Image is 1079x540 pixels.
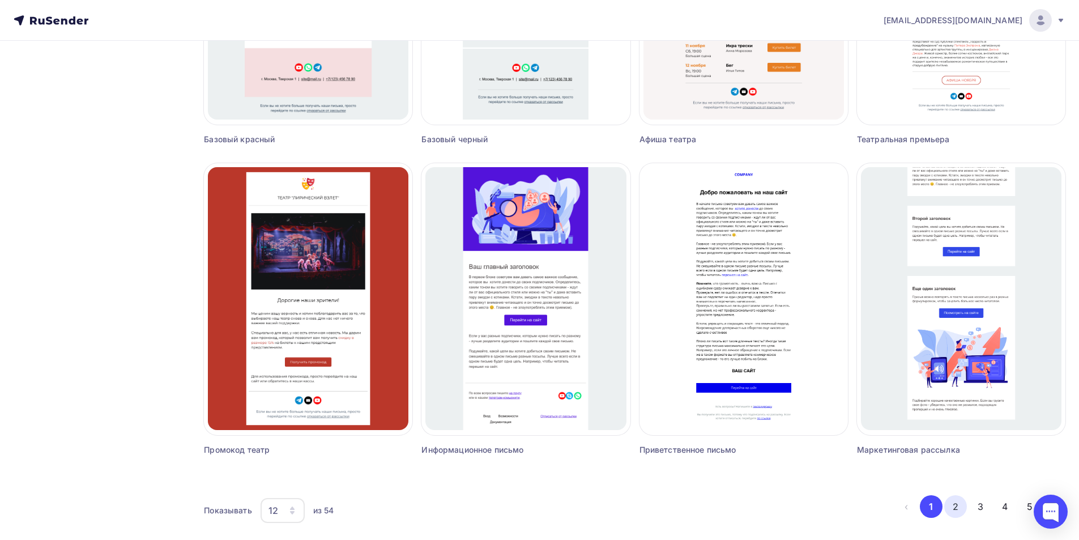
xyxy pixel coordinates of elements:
[884,15,1022,26] span: [EMAIL_ADDRESS][DOMAIN_NAME]
[857,444,1013,456] div: Маркетинговая рассылка
[969,495,992,518] button: Go to page 3
[639,134,796,145] div: Афиша театра
[204,444,360,456] div: Промокод театр
[920,495,942,518] button: Go to page 1
[1018,495,1041,518] button: Go to page 5
[993,495,1016,518] button: Go to page 4
[313,505,334,516] div: из 54
[421,444,578,456] div: Информационное письмо
[204,134,360,145] div: Базовый красный
[944,495,967,518] button: Go to page 2
[895,495,1065,518] ul: Pagination
[204,505,251,516] div: Показывать
[421,134,578,145] div: Базовый черный
[639,444,796,456] div: Приветственное письмо
[268,504,278,517] div: 12
[260,498,305,524] button: 12
[857,134,1013,145] div: Театральная премьера
[884,9,1065,32] a: [EMAIL_ADDRESS][DOMAIN_NAME]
